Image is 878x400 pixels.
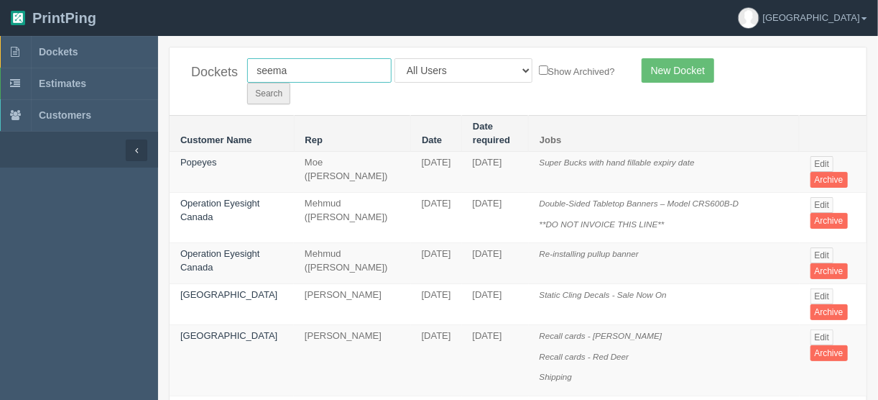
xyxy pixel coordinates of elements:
a: [GEOGRAPHIC_DATA] [180,289,277,300]
i: Shipping [540,372,573,381]
i: Recall cards - Red Deer [540,352,629,361]
td: [DATE] [411,284,462,325]
a: Customer Name [180,135,252,145]
span: Customers [39,109,91,121]
td: [DATE] [462,284,529,325]
img: logo-3e63b451c926e2ac314895c53de4908e5d424f24456219fb08d385ab2e579770.png [11,11,25,25]
td: [DATE] [462,193,529,243]
i: Recall cards - [PERSON_NAME] [540,331,662,340]
td: [PERSON_NAME] [294,325,411,396]
td: [DATE] [462,325,529,396]
a: Edit [810,156,834,172]
input: Search [247,83,290,104]
td: Mehmud ([PERSON_NAME]) [294,243,411,284]
a: Edit [810,197,834,213]
a: Archive [810,213,848,229]
a: Edit [810,329,834,345]
td: [DATE] [462,243,529,284]
a: [GEOGRAPHIC_DATA] [180,330,277,341]
td: [DATE] [411,152,462,193]
span: Estimates [39,78,86,89]
label: Show Archived? [539,63,615,79]
i: Re-installing pullup banner [540,249,639,258]
a: Archive [810,304,848,320]
input: Show Archived? [539,65,548,75]
i: Double-Sided Tabletop Banners – Model CRS600B-D [540,199,739,208]
a: Edit [810,288,834,304]
a: Archive [810,345,848,361]
td: [PERSON_NAME] [294,284,411,325]
a: Edit [810,247,834,263]
i: **DO NOT INVOICE THIS LINE** [540,219,665,229]
a: Operation Eyesight Canada [180,198,260,222]
a: Date [422,135,442,145]
a: Operation Eyesight Canada [180,248,260,273]
td: [DATE] [411,243,462,284]
a: New Docket [642,58,714,83]
h4: Dockets [191,65,226,80]
a: Date required [473,121,510,145]
td: Mehmud ([PERSON_NAME]) [294,193,411,243]
a: Popeyes [180,157,217,168]
i: Static Cling Decals - Sale Now On [540,290,667,299]
img: avatar_default-7531ab5dedf162e01f1e0bb0964e6a185e93c5c22dfe317fb01d7f8cd2b1632c.jpg [739,8,759,28]
i: Super Bucks with hand fillable expiry date [540,158,695,167]
a: Archive [810,263,848,279]
a: Rep [305,135,323,145]
th: Jobs [529,116,800,152]
input: Customer Name [247,58,392,83]
span: Dockets [39,46,78,58]
td: [DATE] [411,193,462,243]
a: Archive [810,172,848,188]
td: Moe ([PERSON_NAME]) [294,152,411,193]
td: [DATE] [462,152,529,193]
td: [DATE] [411,325,462,396]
